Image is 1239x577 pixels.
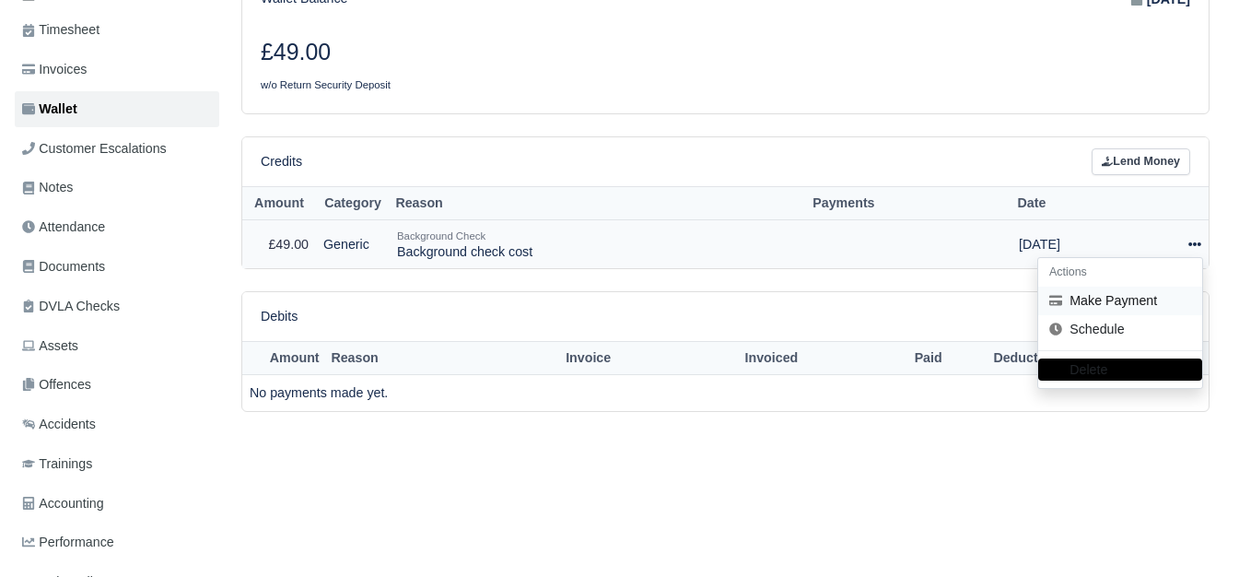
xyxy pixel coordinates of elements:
[22,336,78,357] span: Assets
[15,170,219,206] a: Notes
[261,309,298,324] h6: Debits
[1011,220,1131,268] td: [DATE]
[15,288,219,324] a: DVLA Checks
[15,486,219,522] a: Accounting
[261,39,712,66] h3: £49.00
[22,19,99,41] span: Timesheet
[22,217,105,238] span: Attendance
[22,256,105,277] span: Documents
[15,406,219,442] a: Accidents
[15,91,219,127] a: Wallet
[325,341,503,375] th: Reason
[503,341,674,375] th: Invoice
[15,52,219,88] a: Invoices
[261,154,302,170] h6: Credits
[15,328,219,364] a: Assets
[1147,489,1239,577] iframe: Chat Widget
[22,493,104,514] span: Accounting
[242,375,1172,411] td: No payments made yet.
[674,341,870,375] th: Invoiced
[1038,359,1202,381] button: Delete
[22,59,87,80] span: Invoices
[316,186,390,220] th: Category
[1038,314,1202,343] a: Schedule
[242,341,325,375] th: Amount
[15,12,219,48] a: Timesheet
[397,230,485,241] small: Background Check
[22,374,91,395] span: Offences
[316,220,390,268] td: Generic
[15,249,219,285] a: Documents
[1038,258,1202,287] h6: Actions
[1038,287,1202,315] button: Make Payment
[22,532,114,553] span: Performance
[869,341,988,375] th: Paid
[242,220,316,268] td: £49.00
[390,220,807,268] td: Background check cost
[988,341,1172,375] th: Deduction date
[22,296,120,317] span: DVLA Checks
[15,131,219,167] a: Customer Escalations
[22,414,96,435] span: Accidents
[22,99,77,120] span: Wallet
[1092,148,1190,175] a: Lend Money
[15,209,219,245] a: Attendance
[390,186,807,220] th: Reason
[807,186,1011,220] th: Payments
[22,453,92,475] span: Trainings
[1011,186,1131,220] th: Date
[15,524,219,560] a: Performance
[15,446,219,482] a: Trainings
[22,138,167,159] span: Customer Escalations
[242,186,316,220] th: Amount
[22,177,73,198] span: Notes
[15,367,219,403] a: Offences
[261,79,391,90] small: w/o Return Security Deposit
